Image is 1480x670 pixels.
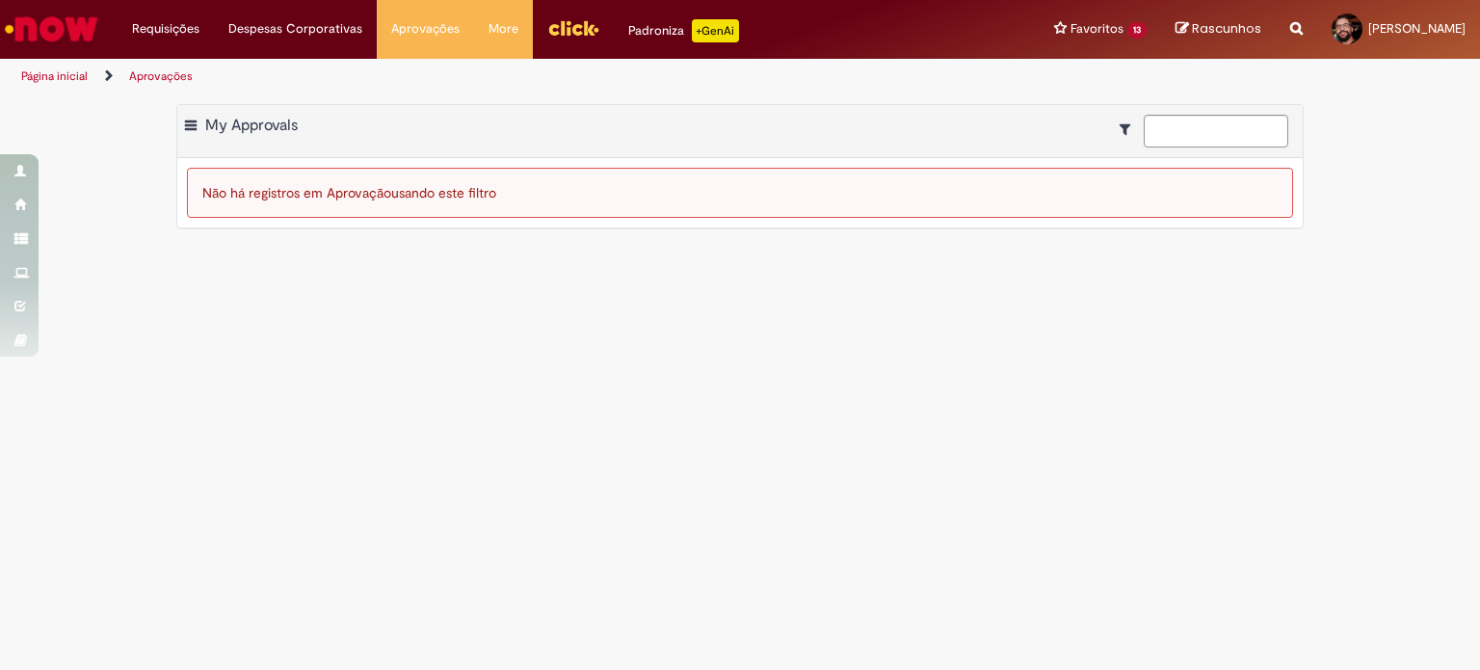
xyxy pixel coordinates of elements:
[628,19,739,42] div: Padroniza
[1176,20,1261,39] a: Rascunhos
[391,184,496,201] span: usando este filtro
[14,59,972,94] ul: Trilhas de página
[1120,122,1140,136] i: Mostrar filtros para: Suas Solicitações
[228,19,362,39] span: Despesas Corporativas
[132,19,199,39] span: Requisições
[489,19,518,39] span: More
[129,68,193,84] a: Aprovações
[1192,19,1261,38] span: Rascunhos
[547,13,599,42] img: click_logo_yellow_360x200.png
[1368,20,1466,37] span: [PERSON_NAME]
[205,116,298,135] span: My Approvals
[2,10,101,48] img: ServiceNow
[692,19,739,42] p: +GenAi
[1070,19,1123,39] span: Favoritos
[187,168,1293,218] div: Não há registros em Aprovação
[21,68,88,84] a: Página inicial
[391,19,460,39] span: Aprovações
[1127,22,1147,39] span: 13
